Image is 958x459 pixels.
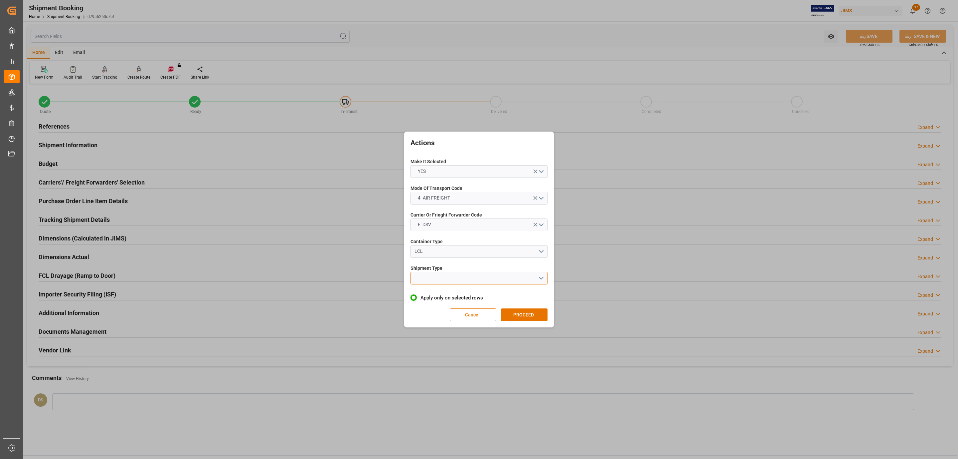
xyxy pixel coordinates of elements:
[410,212,482,219] span: Carrier Or Frieght Forwarder Code
[410,272,548,284] button: open menu
[414,221,434,228] span: E: DSV
[414,168,429,175] span: YES
[410,192,548,205] button: open menu
[410,238,443,245] span: Container Type
[410,219,548,231] button: open menu
[410,245,548,258] button: open menu
[450,308,496,321] button: Cancel
[501,308,548,321] button: PROCEED
[414,248,538,255] div: LCL
[410,158,446,165] span: Make It Selected
[410,185,462,192] span: Mode Of Transport Code
[410,165,548,178] button: open menu
[410,294,548,302] label: Apply only on selected rows
[410,138,548,149] h2: Actions
[414,195,453,202] span: 4- AIR FREIGHT
[410,265,442,272] span: Shipment Type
